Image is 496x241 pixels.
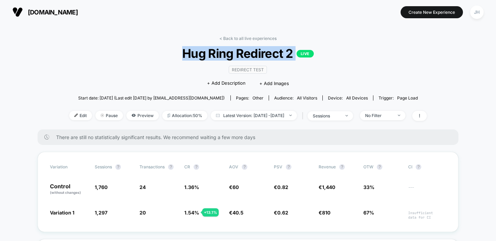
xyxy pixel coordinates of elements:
[408,164,446,170] span: CI
[95,210,107,216] span: 1,297
[229,210,244,216] span: €
[10,7,80,18] button: [DOMAIN_NAME]
[56,134,445,140] span: There are still no statistically significant results. We recommend waiting a few more days
[252,95,263,101] span: other
[184,184,199,190] span: 1.36 %
[319,210,330,216] span: €
[95,164,112,169] span: Sessions
[184,210,199,216] span: 1.54 %
[319,164,336,169] span: Revenue
[126,111,159,120] span: Preview
[274,184,288,190] span: €
[194,164,199,170] button: ?
[202,208,219,217] div: + 13.1 %
[101,114,104,117] img: end
[277,210,288,216] span: 0.62
[401,6,463,18] button: Create New Experience
[162,111,207,120] span: Allocation: 50%
[50,210,74,216] span: Variation 1
[363,164,401,170] span: OTW
[322,184,335,190] span: 1,440
[322,210,330,216] span: 810
[377,164,382,170] button: ?
[345,115,348,116] img: end
[363,210,374,216] span: 67%
[168,164,174,170] button: ?
[408,185,446,195] span: ---
[408,211,446,220] span: Insufficient data for CI
[219,36,277,41] a: < Back to all live experiences
[50,184,88,195] p: Control
[236,95,263,101] div: Pages:
[289,115,292,116] img: end
[259,81,289,86] span: + Add Images
[416,164,421,170] button: ?
[297,95,317,101] span: All Visitors
[216,114,220,117] img: calendar
[242,164,247,170] button: ?
[277,184,288,190] span: 0.82
[322,95,373,101] span: Device:
[139,184,146,190] span: 24
[232,210,244,216] span: 40.5
[339,164,345,170] button: ?
[313,113,340,118] div: sessions
[229,66,267,74] span: Redirect Test
[28,9,78,16] span: [DOMAIN_NAME]
[274,164,282,169] span: PSV
[95,111,123,120] span: Pause
[346,95,368,101] span: all devices
[139,164,165,169] span: Transactions
[398,115,400,116] img: end
[87,46,409,61] span: Hug Ring Redirect 2
[184,164,190,169] span: CR
[363,184,374,190] span: 33%
[297,50,314,57] p: LIVE
[229,164,238,169] span: AOV
[95,184,107,190] span: 1,760
[167,114,170,117] img: rebalance
[229,184,239,190] span: €
[274,210,288,216] span: €
[274,95,317,101] div: Audience:
[397,95,418,101] span: Page Load
[300,111,308,121] span: |
[365,113,393,118] div: No Filter
[232,184,239,190] span: 60
[12,7,23,17] img: Visually logo
[207,80,246,87] span: + Add Description
[319,184,335,190] span: €
[468,5,486,19] button: JH
[211,111,297,120] span: Latest Version: [DATE] - [DATE]
[470,6,484,19] div: JH
[139,210,146,216] span: 20
[74,114,78,117] img: edit
[115,164,121,170] button: ?
[50,190,81,195] span: (without changes)
[286,164,291,170] button: ?
[78,95,225,101] span: Start date: [DATE] (Last edit [DATE] by [EMAIL_ADDRESS][DOMAIN_NAME])
[50,164,88,170] span: Variation
[379,95,418,101] div: Trigger:
[69,111,92,120] span: Edit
